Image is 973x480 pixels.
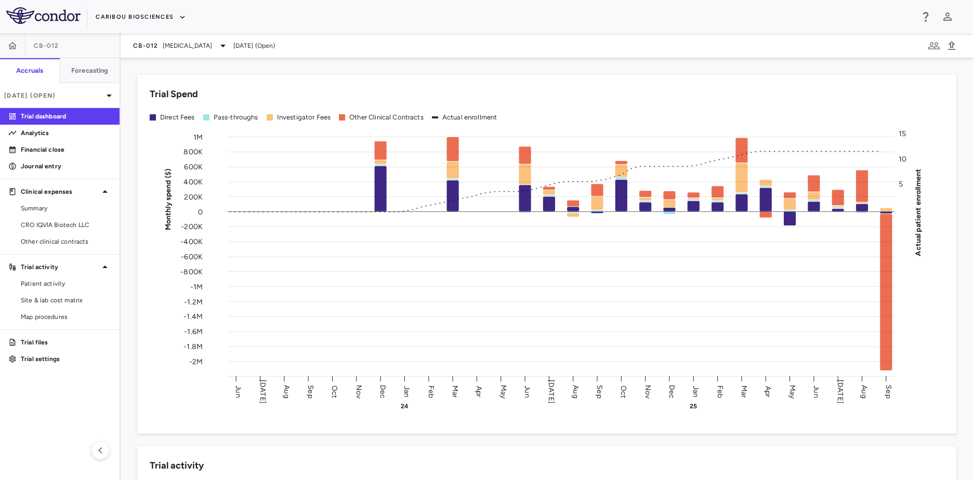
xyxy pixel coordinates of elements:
p: Trial settings [21,354,111,364]
span: CB-012 [133,42,159,50]
text: Aug [860,385,869,398]
text: Sep [595,385,604,398]
text: Dec [667,384,676,398]
p: Journal entry [21,162,111,171]
h6: Accruals [16,66,43,75]
text: Jun [812,385,821,397]
text: Jan [691,385,700,397]
text: Jun [523,385,532,397]
tspan: -400K [180,237,203,246]
text: Feb [427,385,436,397]
text: 24 [401,403,409,410]
tspan: -1.8M [183,342,203,351]
div: Pass-throughs [214,113,258,122]
tspan: 0 [198,207,203,216]
text: 25 [690,403,697,410]
h6: Forecasting [71,66,109,75]
tspan: -1M [190,282,203,291]
text: May [499,384,508,398]
p: Clinical expenses [21,187,99,196]
text: Aug [571,385,580,398]
text: May [788,384,797,398]
p: Analytics [21,128,111,138]
tspan: 15 [899,129,906,138]
text: Oct [619,385,628,397]
text: [DATE] [836,380,845,404]
tspan: -200K [181,222,203,231]
span: Map procedures [21,312,111,322]
p: [DATE] (Open) [4,91,103,100]
div: Investigator Fees [277,113,331,122]
tspan: 10 [899,154,906,163]
text: Sep [884,385,893,398]
tspan: 1M [193,132,203,141]
text: Nov [643,384,652,398]
tspan: Monthly spend ($) [164,168,173,230]
text: Aug [282,385,291,398]
tspan: 600K [184,163,203,171]
text: Oct [330,385,339,397]
tspan: Actual patient enrollment [914,168,923,256]
p: Trial activity [21,262,99,272]
tspan: -1.4M [183,312,203,321]
text: Apr [764,385,772,397]
p: Trial files [21,338,111,347]
tspan: -600K [181,252,203,261]
text: [DATE] [547,380,556,404]
tspan: -1.6M [184,327,203,336]
div: Direct Fees [160,113,195,122]
p: Financial close [21,145,111,154]
text: Mar [740,385,748,397]
text: Mar [451,385,459,397]
span: Other clinical contracts [21,237,111,246]
p: Trial dashboard [21,112,111,121]
text: Jun [234,385,243,397]
tspan: 200K [184,192,203,201]
tspan: -1.2M [184,297,203,306]
tspan: 800K [183,148,203,156]
span: [MEDICAL_DATA] [163,41,213,50]
span: Patient activity [21,279,111,288]
span: Summary [21,204,111,213]
tspan: -800K [180,267,203,276]
span: [DATE] (Open) [233,41,275,50]
text: Dec [378,384,387,398]
img: logo-full-BYUhSk78.svg [6,7,81,24]
div: Actual enrollment [442,113,497,122]
h6: Trial activity [150,459,204,473]
span: CRO IQVIA Biotech LLC [21,220,111,230]
text: Sep [306,385,315,398]
text: [DATE] [258,380,267,404]
tspan: 400K [183,177,203,186]
text: Feb [716,385,725,397]
tspan: -2M [189,357,203,366]
tspan: 5 [899,180,903,189]
span: CB-012 [34,42,59,50]
text: Nov [354,384,363,398]
button: Caribou Biosciences [96,9,186,25]
text: Apr [475,385,483,397]
h6: Trial Spend [150,87,198,101]
text: Jan [402,385,411,397]
div: Other Clinical Contracts [349,113,424,122]
span: Site & lab cost matrix [21,296,111,305]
